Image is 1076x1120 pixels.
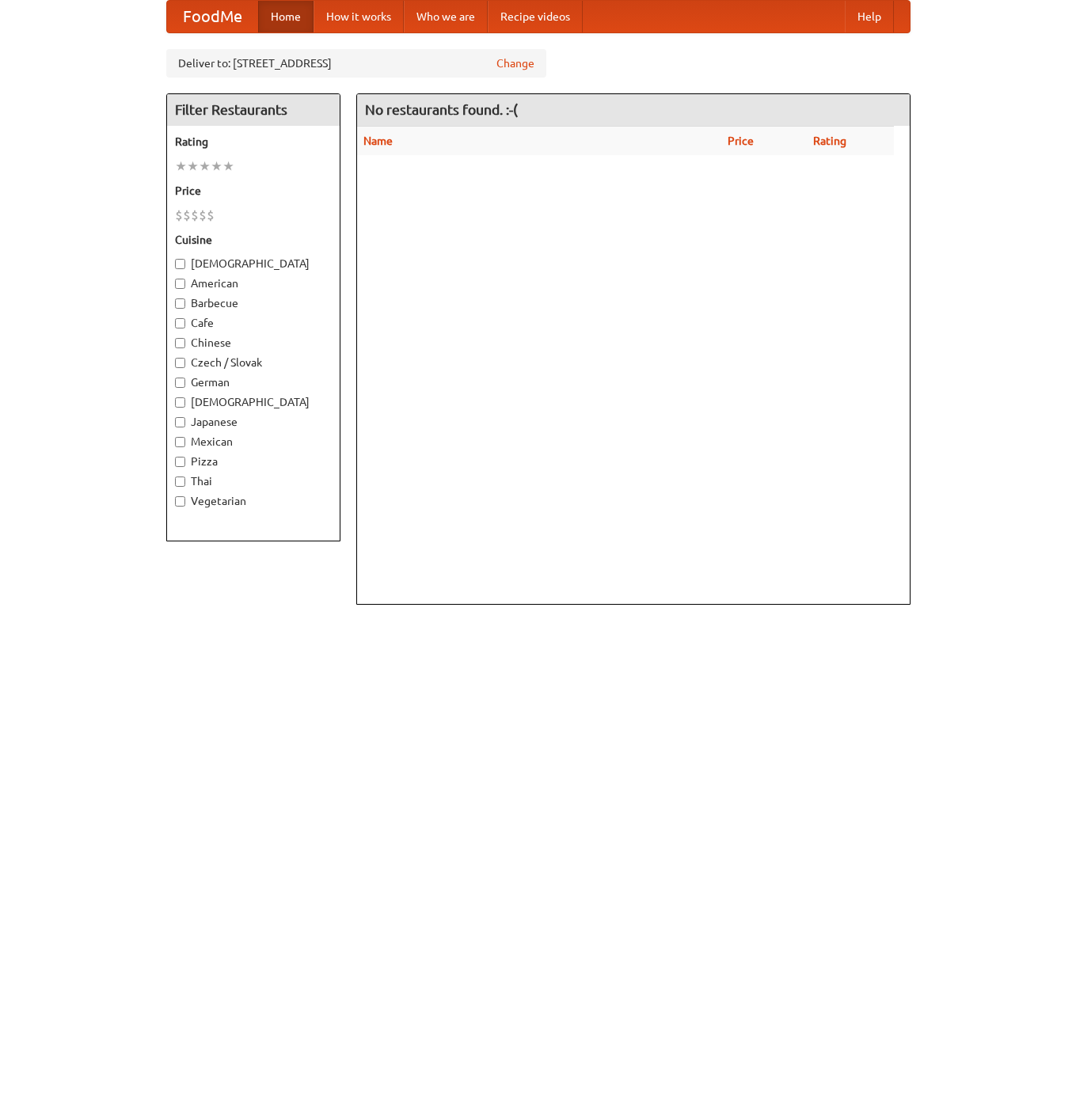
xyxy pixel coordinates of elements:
[167,1,258,32] a: FoodMe
[175,457,185,467] input: Pizza
[175,158,187,175] li: ★
[175,414,332,430] label: Japanese
[365,102,518,117] ng-pluralize: No restaurants found. :-(
[175,338,185,348] input: Chinese
[175,394,332,410] label: [DEMOGRAPHIC_DATA]
[175,434,332,450] label: Mexican
[258,1,314,32] a: Home
[813,135,846,147] a: Rating
[728,135,754,147] a: Price
[175,232,332,248] h5: Cuisine
[175,374,332,390] label: German
[175,454,332,469] label: Pizza
[175,279,185,289] input: American
[175,397,185,408] input: [DEMOGRAPHIC_DATA]
[175,358,185,368] input: Czech / Slovak
[175,207,183,224] li: $
[175,315,332,331] label: Cafe
[175,275,332,291] label: American
[222,158,234,175] li: ★
[404,1,488,32] a: Who we are
[183,207,191,224] li: $
[175,496,185,507] input: Vegetarian
[199,207,207,224] li: $
[845,1,894,32] a: Help
[175,417,185,427] input: Japanese
[166,49,546,78] div: Deliver to: [STREET_ADDRESS]
[187,158,199,175] li: ★
[175,437,185,447] input: Mexican
[191,207,199,224] li: $
[211,158,222,175] li: ★
[175,318,185,328] input: Cafe
[175,295,332,311] label: Barbecue
[167,94,340,126] h4: Filter Restaurants
[175,256,332,271] label: [DEMOGRAPHIC_DATA]
[175,493,332,509] label: Vegetarian
[175,259,185,269] input: [DEMOGRAPHIC_DATA]
[175,355,332,370] label: Czech / Slovak
[175,298,185,309] input: Barbecue
[199,158,211,175] li: ★
[314,1,404,32] a: How it works
[175,134,332,150] h5: Rating
[496,55,534,71] a: Change
[207,207,215,224] li: $
[175,378,185,388] input: German
[175,183,332,199] h5: Price
[175,476,185,487] input: Thai
[175,335,332,351] label: Chinese
[488,1,583,32] a: Recipe videos
[175,473,332,489] label: Thai
[363,135,393,147] a: Name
